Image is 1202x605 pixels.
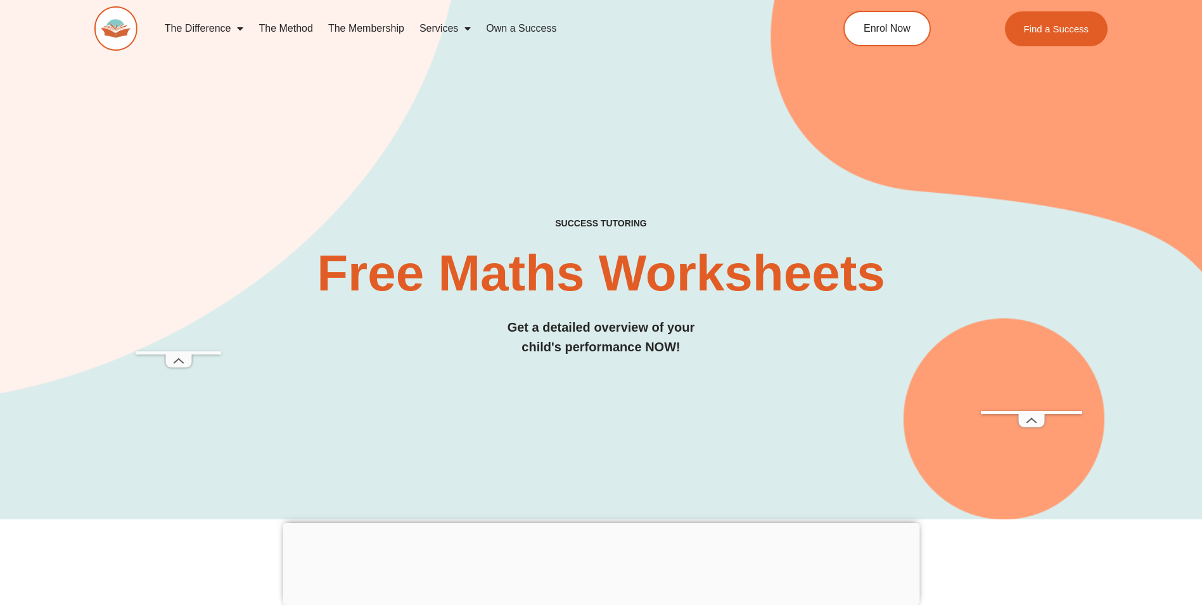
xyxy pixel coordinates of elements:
iframe: Advertisement [981,30,1082,411]
a: Services [412,14,478,43]
a: Own a Success [478,14,564,43]
a: The Difference [157,14,252,43]
iframe: Advertisement [283,523,919,602]
a: Enrol Now [843,11,931,46]
span: Enrol Now [864,23,911,34]
iframe: Advertisement [136,30,221,351]
h4: SUCCESS TUTORING​ [94,218,1108,229]
h2: Free Maths Worksheets​ [94,248,1108,299]
a: The Method [251,14,320,43]
span: Find a Success [1024,24,1089,34]
a: The Membership [321,14,412,43]
nav: Menu [157,14,786,43]
iframe: Chat Widget [1139,544,1202,605]
h3: Get a detailed overview of your child's performance NOW! [94,318,1108,357]
a: Find a Success [1005,11,1108,46]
